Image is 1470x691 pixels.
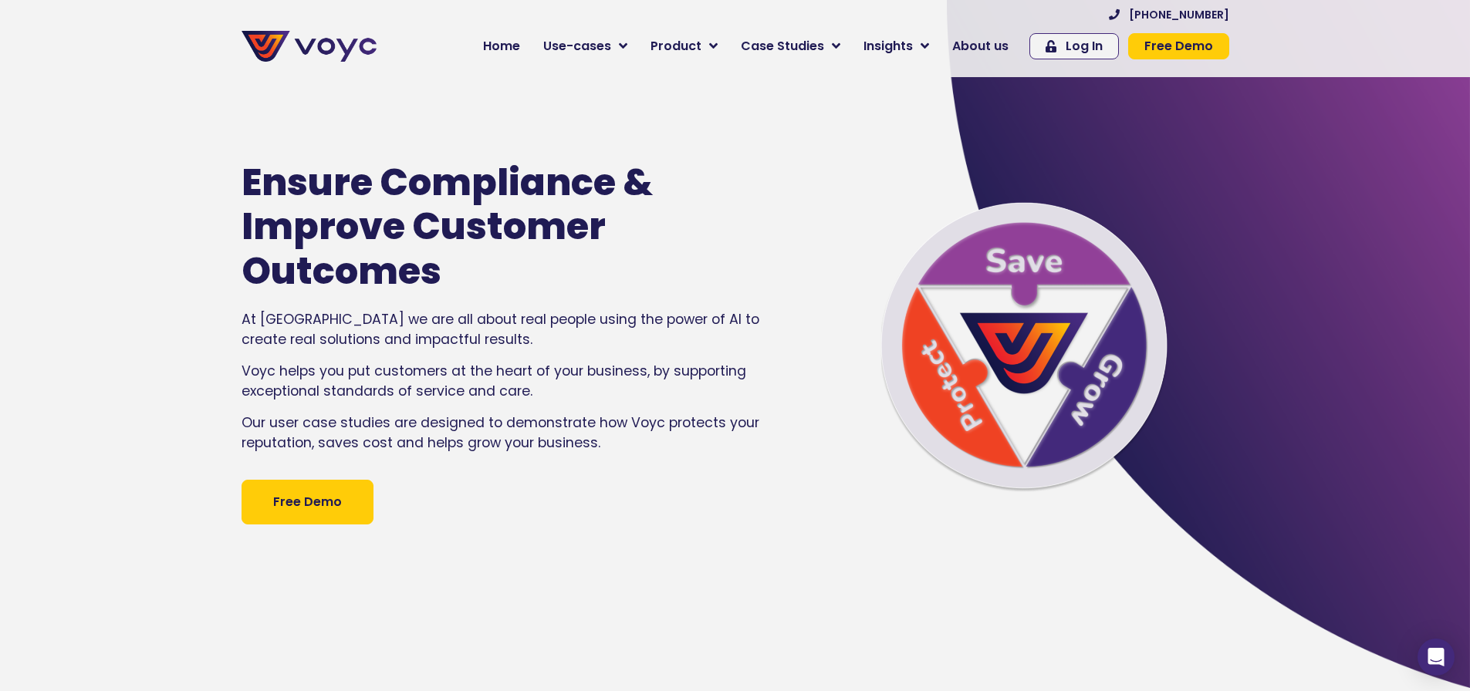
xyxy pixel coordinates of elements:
span: Free Demo [1144,40,1213,52]
p: Our user case studies are designed to demonstrate how Voyc protects your reputation, saves cost a... [242,413,769,453]
a: Use-cases [532,31,639,62]
span: Log In [1066,40,1103,52]
span: Insights [863,37,913,56]
span: Product [651,37,701,56]
p: Voyc helps you put customers at the heart of your business, by supporting exceptional standards o... [242,361,769,402]
span: Home [483,37,520,56]
span: Case Studies [741,37,824,56]
a: Free Demo [242,480,373,524]
span: [PHONE_NUMBER] [1129,9,1229,20]
img: voyc-full-logo [242,31,377,62]
a: About us [941,31,1020,62]
a: [PHONE_NUMBER] [1109,9,1229,20]
h1: Ensure Compliance & Improve Customer Outcomes [242,160,723,294]
a: Product [639,31,729,62]
a: Case Studies [729,31,852,62]
span: About us [952,37,1009,56]
span: Free Demo [273,493,342,511]
a: Insights [852,31,941,62]
a: Log In [1029,33,1119,59]
div: Open Intercom Messenger [1418,639,1455,676]
a: Free Demo [1128,33,1229,59]
a: Home [471,31,532,62]
p: At [GEOGRAPHIC_DATA] we are all about real people using the power of AI to create real solutions ... [242,309,769,350]
span: Use-cases [543,37,611,56]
